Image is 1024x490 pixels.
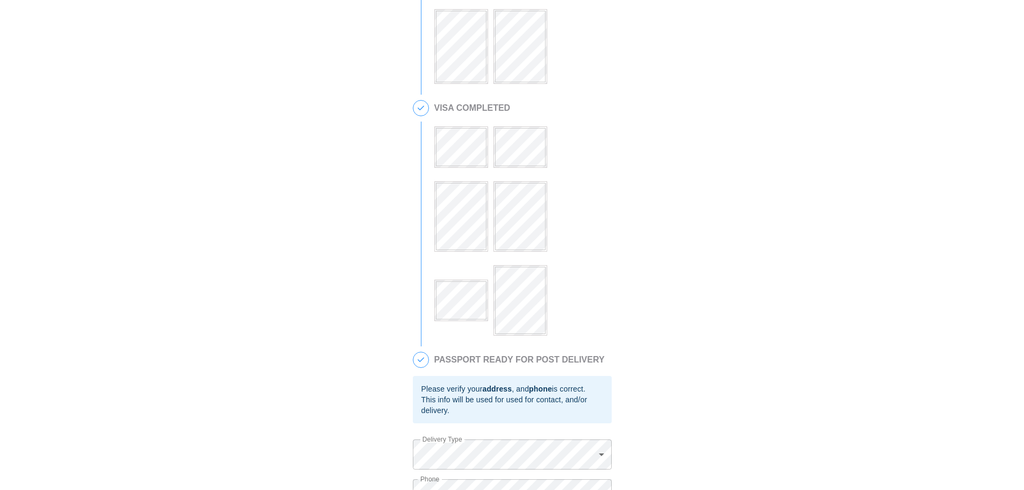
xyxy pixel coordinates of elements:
div: Please verify your , and is correct. [421,384,603,394]
div: This info will be used for used for contact, and/or delivery. [421,394,603,416]
h2: PASSPORT READY FOR POST DELIVERY [434,355,605,365]
h2: VISA COMPLETED [434,103,606,113]
b: phone [529,385,552,393]
b: address [482,385,512,393]
span: 4 [413,101,428,116]
span: 5 [413,352,428,367]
